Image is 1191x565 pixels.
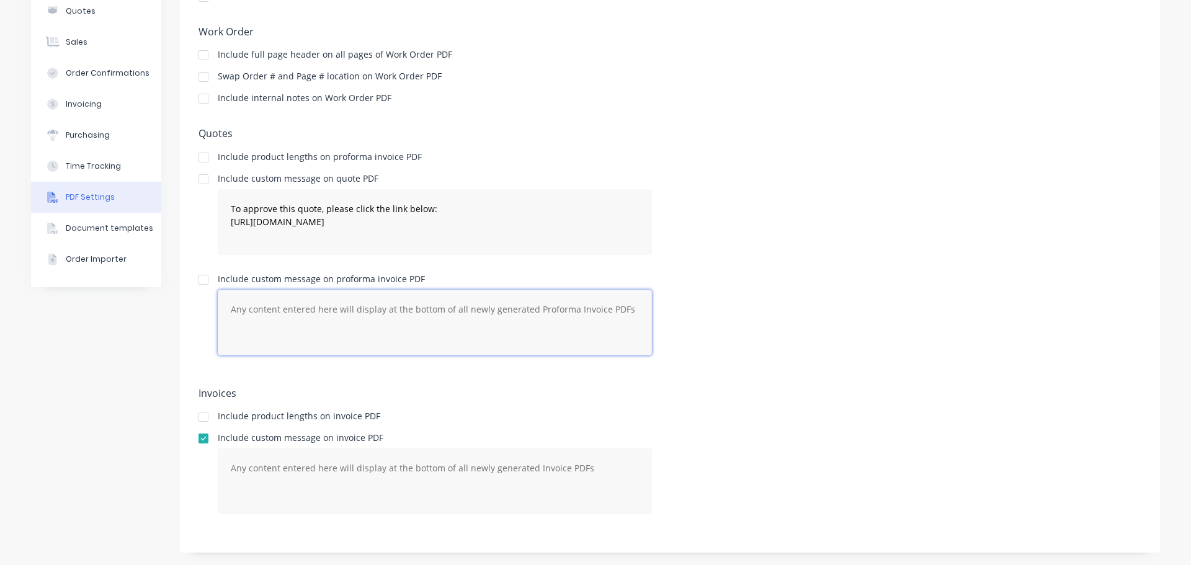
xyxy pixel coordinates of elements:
button: Order Importer [31,244,161,275]
div: Time Tracking [66,161,121,172]
textarea: To approve this quote, please click the link below: [URL][DOMAIN_NAME] [218,189,652,255]
button: Purchasing [31,120,161,151]
button: Order Confirmations [31,58,161,89]
div: Order Confirmations [66,68,149,79]
div: Include product lengths on proforma invoice PDF [218,153,422,161]
h5: Quotes [198,128,1141,140]
div: Order Importer [66,254,127,265]
button: Document templates [31,213,161,244]
button: Time Tracking [31,151,161,182]
div: Swap Order # and Page # location on Work Order PDF [218,72,442,81]
div: Quotes [66,6,96,17]
div: Invoicing [66,99,102,110]
div: Include internal notes on Work Order PDF [218,94,391,102]
button: Sales [31,27,161,58]
h5: Work Order [198,26,1141,38]
div: Include custom message on quote PDF [218,174,652,183]
button: Invoicing [31,89,161,120]
div: Sales [66,37,87,48]
div: Document templates [66,223,153,234]
div: PDF Settings [66,192,115,203]
div: Include full page header on all pages of Work Order PDF [218,50,452,59]
h5: Invoices [198,388,1141,399]
button: PDF Settings [31,182,161,213]
div: Purchasing [66,130,110,141]
div: Include product lengths on invoice PDF [218,412,380,420]
div: Include custom message on invoice PDF [218,434,652,442]
div: Include custom message on proforma invoice PDF [218,275,652,283]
